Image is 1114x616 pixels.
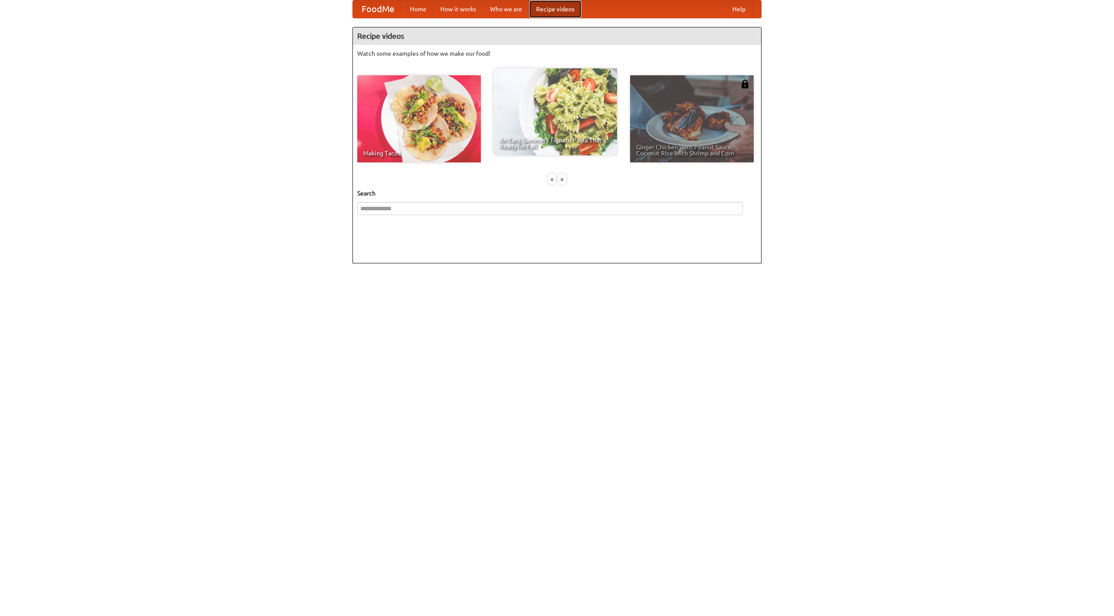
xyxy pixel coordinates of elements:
p: Watch some examples of how we make our food! [357,49,757,58]
div: « [548,174,556,185]
a: Home [403,0,433,18]
a: FoodMe [353,0,403,18]
span: Making Tacos [363,150,475,156]
div: » [558,174,566,185]
a: An Easy, Summery Tomato Pasta That's Ready for Fall [493,68,617,155]
img: 483408.png [741,80,749,88]
a: Help [725,0,752,18]
span: An Easy, Summery Tomato Pasta That's Ready for Fall [500,137,611,149]
a: Recipe videos [529,0,581,18]
h4: Recipe videos [353,27,761,45]
a: Making Tacos [357,75,481,162]
a: How it works [433,0,483,18]
a: Who we are [483,0,529,18]
h5: Search [357,189,757,198]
